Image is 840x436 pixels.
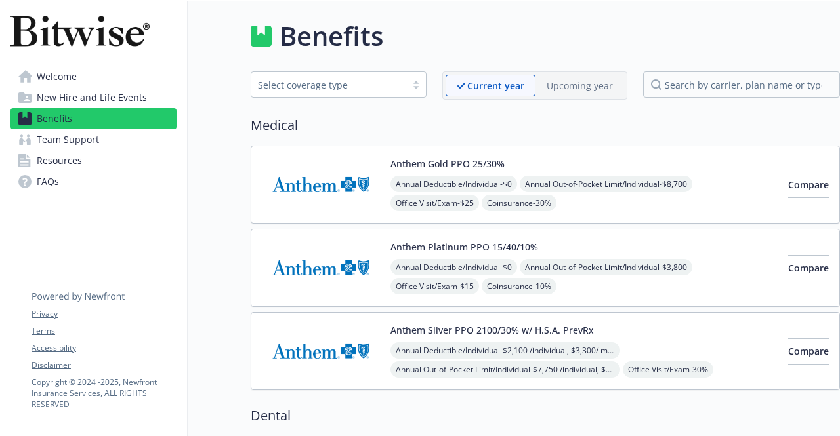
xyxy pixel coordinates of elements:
button: Compare [788,172,829,198]
span: Compare [788,262,829,274]
span: Welcome [37,66,77,87]
p: Current year [467,79,524,92]
span: Office Visit/Exam - 30% [623,361,713,378]
button: Anthem Gold PPO 25/30% [390,157,505,170]
span: Team Support [37,129,99,150]
p: Upcoming year [547,79,613,92]
a: Team Support [10,129,177,150]
a: New Hire and Life Events [10,87,177,108]
span: Resources [37,150,82,171]
button: Compare [788,338,829,365]
span: New Hire and Life Events [37,87,147,108]
a: Accessibility [31,342,176,354]
img: Anthem Blue Cross carrier logo [262,323,380,379]
span: Coinsurance - 30% [482,195,556,211]
h2: Medical [251,115,840,135]
span: Annual Out-of-Pocket Limit/Individual - $7,750 /individual, $7,750/ member [390,361,620,378]
button: Compare [788,255,829,281]
button: Anthem Silver PPO 2100/30% w/ H.S.A. PrevRx [390,323,594,337]
a: Disclaimer [31,359,176,371]
img: Anthem Blue Cross carrier logo [262,240,380,296]
span: Annual Out-of-Pocket Limit/Individual - $8,700 [520,176,692,192]
span: Annual Deductible/Individual - $0 [390,176,517,192]
span: Annual Deductible/Individual - $0 [390,259,517,275]
p: Copyright © 2024 - 2025 , Newfront Insurance Services, ALL RIGHTS RESERVED [31,376,176,410]
img: Anthem Blue Cross carrier logo [262,157,380,212]
span: Compare [788,345,829,357]
span: Annual Out-of-Pocket Limit/Individual - $3,800 [520,259,692,275]
a: Terms [31,325,176,337]
a: Benefits [10,108,177,129]
a: Resources [10,150,177,171]
input: search by carrier, plan name or type [643,71,840,98]
span: Compare [788,178,829,191]
a: Welcome [10,66,177,87]
span: Benefits [37,108,72,129]
h1: Benefits [280,16,383,56]
div: Select coverage type [258,78,400,92]
a: Privacy [31,308,176,320]
h2: Dental [251,406,840,426]
button: Anthem Platinum PPO 15/40/10% [390,240,538,254]
a: FAQs [10,171,177,192]
span: Coinsurance - 10% [482,278,556,294]
span: Office Visit/Exam - $15 [390,278,479,294]
span: FAQs [37,171,59,192]
span: Office Visit/Exam - $25 [390,195,479,211]
span: Annual Deductible/Individual - $2,100 /individual, $3,300/ member [390,342,620,359]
